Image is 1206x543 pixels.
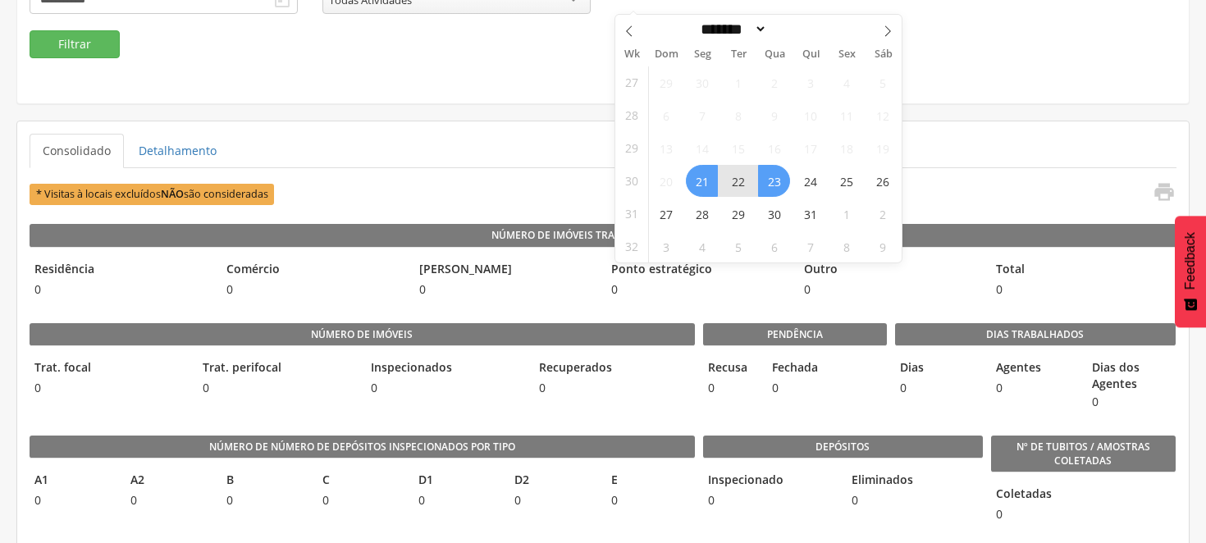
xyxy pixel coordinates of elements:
[794,198,826,230] span: Julho 31, 2025
[829,49,866,60] span: Sex
[696,21,768,38] select: Month
[126,492,213,509] span: 0
[625,198,638,230] span: 31
[413,472,501,491] legend: D1
[722,198,754,230] span: Julho 29, 2025
[866,66,898,98] span: Julho 5, 2025
[793,49,829,60] span: Qui
[758,66,790,98] span: Julho 2, 2025
[830,132,862,164] span: Julho 18, 2025
[703,380,759,396] span: 0
[686,132,718,164] span: Julho 14, 2025
[606,281,790,298] span: 0
[758,230,790,262] span: Agosto 6, 2025
[606,472,694,491] legend: E
[767,380,823,396] span: 0
[991,359,1079,378] legend: Agentes
[767,359,823,378] legend: Fechada
[722,99,754,131] span: Julho 8, 2025
[648,49,684,60] span: Dom
[198,359,358,378] legend: Trat. perifocal
[222,492,309,509] span: 0
[847,472,983,491] legend: Eliminados
[650,66,682,98] span: Junho 29, 2025
[30,134,124,168] a: Consolidado
[866,165,898,197] span: Julho 26, 2025
[895,323,1176,346] legend: Dias Trabalhados
[650,230,682,262] span: Agosto 3, 2025
[222,261,405,280] legend: Comércio
[758,198,790,230] span: Julho 30, 2025
[991,380,1079,396] span: 0
[684,49,720,60] span: Seg
[1183,232,1198,290] span: Feedback
[650,99,682,131] span: Julho 6, 2025
[615,43,648,66] span: Wk
[650,198,682,230] span: Julho 27, 2025
[847,492,983,509] span: 0
[30,184,274,204] span: * Visitas à locais excluídos são consideradas
[895,380,983,396] span: 0
[830,99,862,131] span: Julho 11, 2025
[794,132,826,164] span: Julho 17, 2025
[794,99,826,131] span: Julho 10, 2025
[1143,180,1176,208] a: 
[758,99,790,131] span: Julho 9, 2025
[126,134,230,168] a: Detalhamento
[722,165,754,197] span: Julho 22, 2025
[414,281,598,298] span: 0
[703,492,839,509] span: 0
[30,380,190,396] span: 0
[509,492,597,509] span: 0
[758,132,790,164] span: Julho 16, 2025
[1153,180,1176,203] i: 
[866,230,898,262] span: Agosto 9, 2025
[830,165,862,197] span: Julho 25, 2025
[1175,216,1206,327] button: Feedback - Mostrar pesquisa
[991,281,1175,298] span: 0
[30,359,190,378] legend: Trat. focal
[30,30,120,58] button: Filtrar
[534,359,694,378] legend: Recuperados
[625,99,638,131] span: 28
[866,198,898,230] span: Agosto 2, 2025
[625,230,638,262] span: 32
[1087,359,1175,392] legend: Dias dos Agentes
[366,359,526,378] legend: Inspecionados
[703,436,984,459] legend: Depósitos
[1087,394,1175,410] span: 0
[794,165,826,197] span: Julho 24, 2025
[30,436,695,459] legend: Número de Número de Depósitos Inspecionados por Tipo
[222,281,405,298] span: 0
[830,230,862,262] span: Agosto 8, 2025
[866,132,898,164] span: Julho 19, 2025
[703,323,887,346] legend: Pendência
[126,472,213,491] legend: A2
[625,132,638,164] span: 29
[722,230,754,262] span: Agosto 5, 2025
[30,261,213,280] legend: Residência
[722,66,754,98] span: Julho 1, 2025
[686,99,718,131] span: Julho 7, 2025
[30,281,213,298] span: 0
[317,492,405,509] span: 0
[625,165,638,197] span: 30
[866,99,898,131] span: Julho 12, 2025
[509,472,597,491] legend: D2
[799,261,983,280] legend: Outro
[198,380,358,396] span: 0
[756,49,793,60] span: Qua
[830,198,862,230] span: Agosto 1, 2025
[703,472,839,491] legend: Inspecionado
[30,472,117,491] legend: A1
[720,49,756,60] span: Ter
[991,261,1175,280] legend: Total
[606,261,790,280] legend: Ponto estratégico
[991,486,1001,504] legend: Coletadas
[794,66,826,98] span: Julho 3, 2025
[686,165,718,197] span: Julho 21, 2025
[991,436,1175,472] legend: Nº de Tubitos / Amostras coletadas
[895,359,983,378] legend: Dias
[650,165,682,197] span: Julho 20, 2025
[30,323,695,346] legend: Número de imóveis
